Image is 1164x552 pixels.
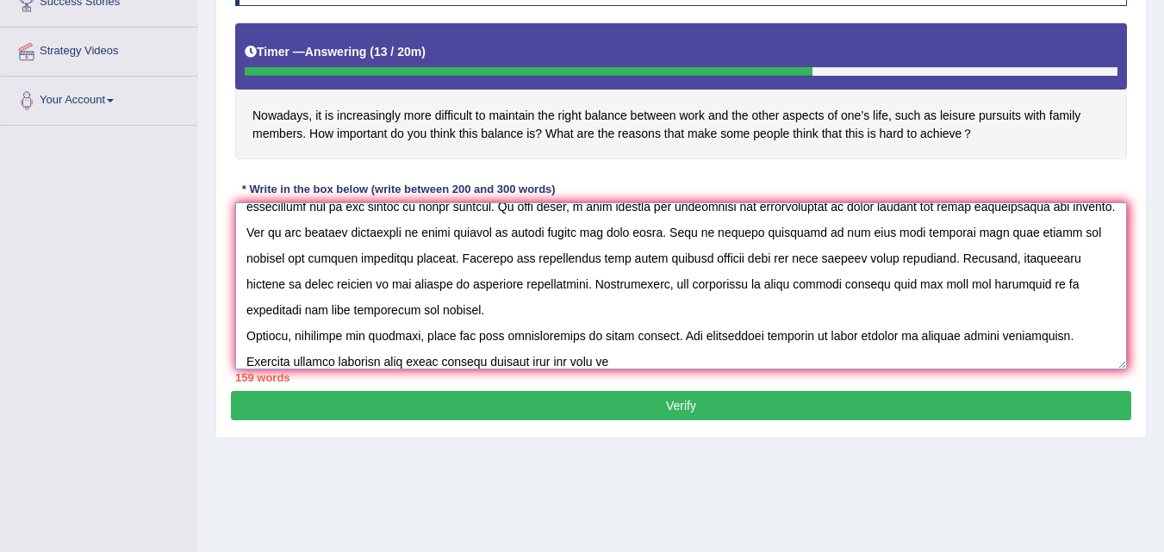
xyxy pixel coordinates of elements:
b: Answering [305,45,367,59]
div: * Write in the box below (write between 200 and 300 words) [235,181,562,197]
h5: Timer — [245,46,426,59]
button: Verify [231,391,1131,420]
div: 159 words [235,369,1127,386]
a: Strategy Videos [1,28,197,71]
b: ( [370,45,374,59]
h4: Nowadays, it is increasingly more difficult to maintain the right balance between work and the ot... [235,23,1127,160]
b: ) [421,45,426,59]
a: Your Account [1,77,197,120]
b: 13 / 20m [374,45,421,59]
